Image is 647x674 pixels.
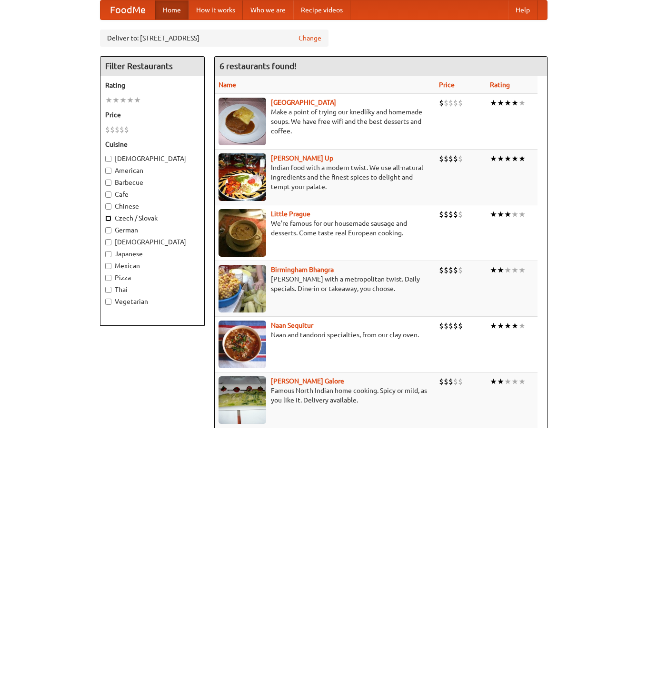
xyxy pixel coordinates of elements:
a: Rating [490,81,510,89]
li: $ [105,124,110,135]
a: Home [155,0,189,20]
a: Name [219,81,236,89]
li: $ [453,153,458,164]
label: Chinese [105,201,199,211]
img: currygalore.jpg [219,376,266,424]
input: [DEMOGRAPHIC_DATA] [105,239,111,245]
li: $ [448,153,453,164]
li: $ [448,265,453,275]
input: German [105,227,111,233]
li: $ [448,209,453,220]
input: Cafe [105,191,111,198]
li: ★ [497,153,504,164]
li: ★ [511,265,518,275]
a: Recipe videos [293,0,350,20]
input: Chinese [105,203,111,210]
a: Who we are [243,0,293,20]
label: [DEMOGRAPHIC_DATA] [105,154,199,163]
li: ★ [127,95,134,105]
input: [DEMOGRAPHIC_DATA] [105,156,111,162]
label: Czech / Slovak [105,213,199,223]
li: $ [439,265,444,275]
div: Deliver to: [STREET_ADDRESS] [100,30,328,47]
li: ★ [134,95,141,105]
li: $ [444,265,448,275]
h4: Filter Restaurants [100,57,204,76]
img: bhangra.jpg [219,265,266,312]
li: $ [453,265,458,275]
li: ★ [497,98,504,108]
li: ★ [504,265,511,275]
a: How it works [189,0,243,20]
a: Help [508,0,538,20]
label: [DEMOGRAPHIC_DATA] [105,237,199,247]
p: Famous North Indian home cooking. Spicy or mild, as you like it. Delivery available. [219,386,432,405]
li: $ [458,321,463,331]
li: $ [458,376,463,387]
li: $ [439,98,444,108]
li: ★ [490,209,497,220]
input: Japanese [105,251,111,257]
li: ★ [518,321,526,331]
li: $ [110,124,115,135]
li: $ [448,321,453,331]
b: Little Prague [271,210,310,218]
h5: Price [105,110,199,120]
li: ★ [497,321,504,331]
input: Thai [105,287,111,293]
li: ★ [490,265,497,275]
li: ★ [511,153,518,164]
a: [PERSON_NAME] Galore [271,377,344,385]
p: Naan and tandoori specialties, from our clay oven. [219,330,432,340]
li: $ [439,376,444,387]
label: Thai [105,285,199,294]
li: $ [453,376,458,387]
input: American [105,168,111,174]
li: $ [458,209,463,220]
li: ★ [490,321,497,331]
a: FoodMe [100,0,155,20]
li: ★ [504,209,511,220]
li: $ [458,153,463,164]
img: littleprague.jpg [219,209,266,257]
img: curryup.jpg [219,153,266,201]
p: We're famous for our housemade sausage and desserts. Come taste real European cooking. [219,219,432,238]
li: ★ [511,209,518,220]
label: Mexican [105,261,199,271]
li: $ [115,124,119,135]
label: German [105,225,199,235]
a: [PERSON_NAME] Up [271,154,333,162]
li: $ [124,124,129,135]
li: ★ [518,376,526,387]
a: [GEOGRAPHIC_DATA] [271,99,336,106]
input: Mexican [105,263,111,269]
li: ★ [504,321,511,331]
li: $ [448,98,453,108]
li: ★ [518,98,526,108]
li: ★ [518,265,526,275]
li: ★ [497,209,504,220]
p: [PERSON_NAME] with a metropolitan twist. Daily specials. Dine-in or takeaway, you choose. [219,274,432,293]
li: ★ [490,376,497,387]
a: Naan Sequitur [271,322,313,329]
label: Vegetarian [105,297,199,306]
li: $ [444,153,448,164]
li: $ [444,321,448,331]
h5: Cuisine [105,140,199,149]
a: Price [439,81,455,89]
label: Japanese [105,249,199,259]
li: $ [444,209,448,220]
a: Birmingham Bhangra [271,266,334,273]
input: Czech / Slovak [105,215,111,221]
li: $ [444,98,448,108]
li: $ [448,376,453,387]
li: $ [439,209,444,220]
h5: Rating [105,80,199,90]
input: Vegetarian [105,299,111,305]
li: $ [439,153,444,164]
li: ★ [518,209,526,220]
